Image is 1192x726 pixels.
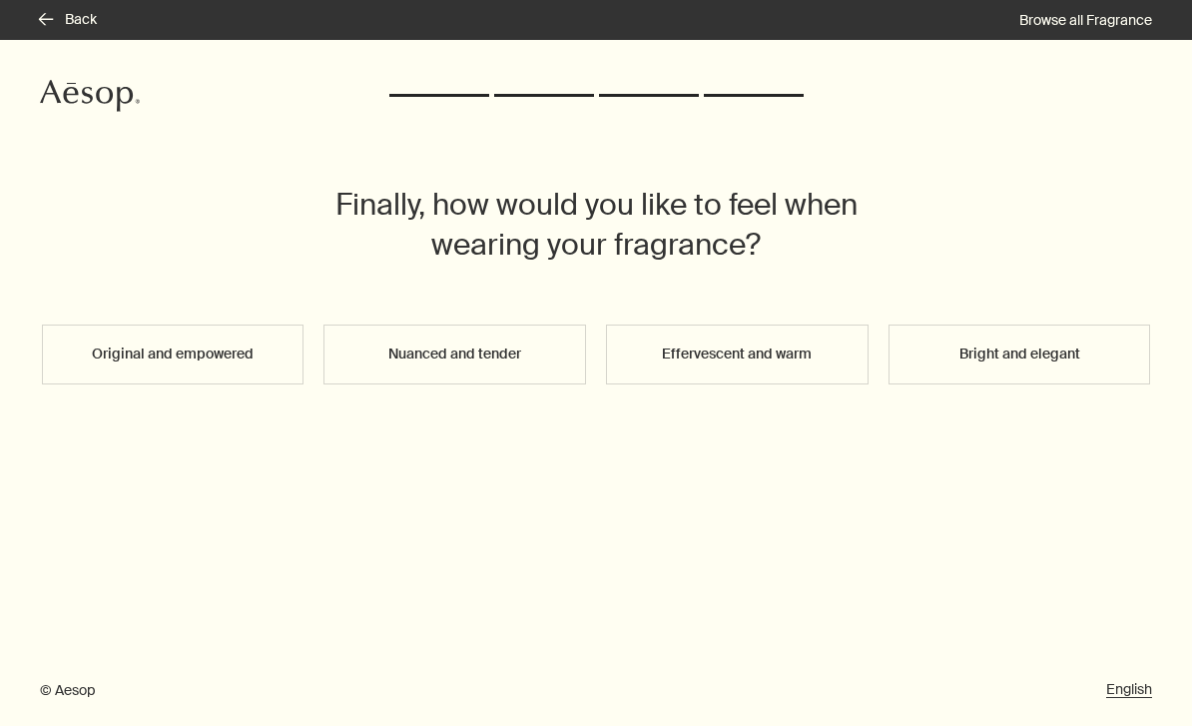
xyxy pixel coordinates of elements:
[297,185,895,265] h2: Finally, how would you like to feel when wearing your fragrance?
[42,325,304,384] button: Original and empowered
[40,10,97,30] button: Back
[494,94,594,97] li: Completed: Step 2
[1106,680,1152,698] a: English
[323,325,586,384] button: Nuanced and tender
[40,681,95,700] span: © Aesop
[1019,11,1152,29] a: Browse all Fragrance
[389,94,489,97] li: Completed: Step 1
[40,80,140,112] svg: Aesop
[599,94,699,97] li: Completed: Step 3
[889,325,1151,384] button: Bright and elegant
[704,94,804,97] li: Current: Step 4
[606,325,869,384] button: Effervescent and warm
[40,80,140,117] a: Aesop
